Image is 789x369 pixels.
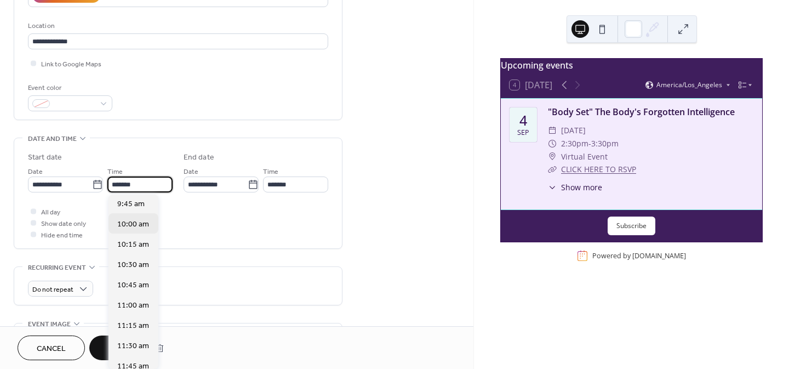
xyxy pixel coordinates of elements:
div: Start date [28,152,62,163]
div: ​ [548,124,557,137]
span: 10:30 am [117,259,149,271]
a: [DOMAIN_NAME] [632,251,686,260]
a: CLICK HERE TO RSVP [561,164,636,174]
div: 4 [519,113,527,127]
button: Save [89,336,146,360]
div: Sep [517,129,529,137]
span: - [588,137,591,150]
span: Hide end time [41,230,83,241]
span: Do not repeat [32,283,73,296]
span: Time [263,166,278,178]
button: ​Show more [548,181,602,193]
div: Upcoming events [501,59,762,72]
span: Date [28,166,43,178]
span: Event image [28,319,71,330]
span: 10:00 am [117,219,149,230]
span: 3:30pm [591,137,619,150]
span: 11:00 am [117,300,149,311]
div: End date [184,152,214,163]
span: Link to Google Maps [41,59,101,70]
span: 11:15 am [117,320,149,332]
span: Show date only [41,218,86,230]
span: [DATE] [561,124,586,137]
span: Virtual Event [561,150,608,163]
span: Date and time [28,133,77,145]
div: ​ [548,137,557,150]
span: America/Los_Angeles [656,82,722,88]
div: Event color [28,82,110,94]
span: Time [107,166,123,178]
div: Powered by [592,251,686,260]
a: "Body Set" The Body's Forgotten Intelligence [548,106,735,118]
button: Subscribe [608,217,655,235]
span: Cancel [37,343,66,355]
span: 11:30 am [117,340,149,352]
span: 2:30pm [561,137,588,150]
span: 10:45 am [117,280,149,291]
span: All day [41,207,60,218]
span: Show more [561,181,602,193]
span: 9:45 am [117,198,145,210]
div: ​ [548,150,557,163]
span: 10:15 am [117,239,149,251]
button: Cancel [18,336,85,360]
span: Date [184,166,198,178]
div: ​ [548,163,557,176]
div: ​ [548,181,557,193]
div: Location [28,20,326,32]
span: Recurring event [28,262,86,274]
